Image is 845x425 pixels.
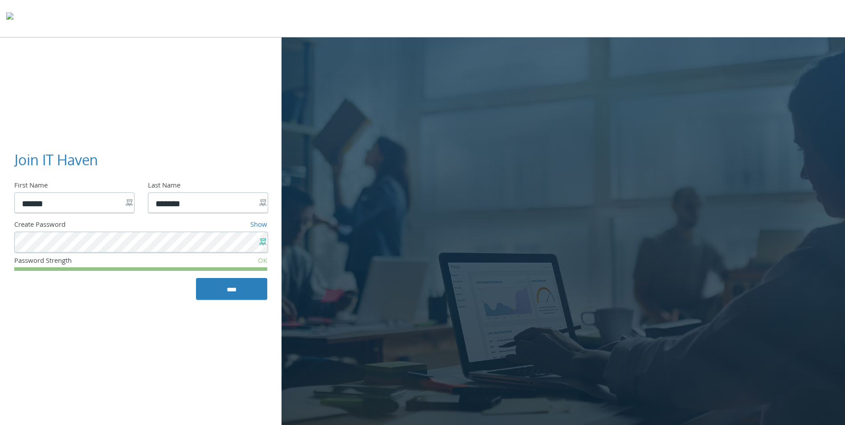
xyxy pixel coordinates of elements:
[14,150,260,170] h3: Join IT Haven
[250,220,267,231] a: Show
[14,181,134,192] div: First Name
[6,9,13,27] img: todyl-logo-dark.svg
[14,220,176,232] div: Create Password
[148,181,267,192] div: Last Name
[14,256,183,268] div: Password Strength
[183,256,267,268] div: OK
